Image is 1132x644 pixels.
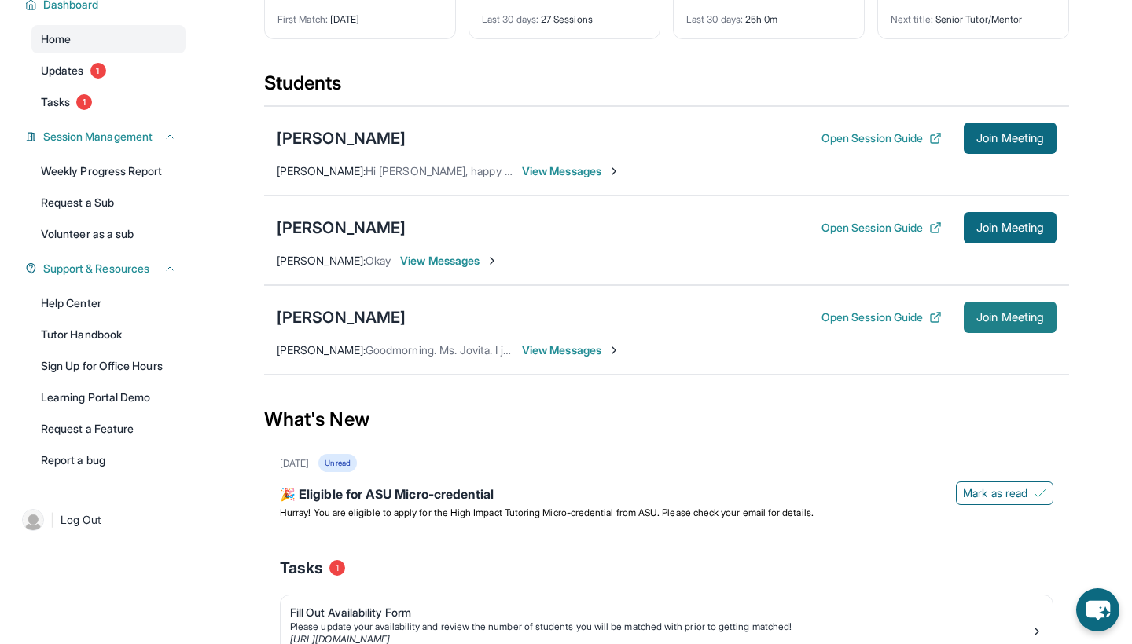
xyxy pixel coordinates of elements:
[31,188,186,217] a: Request a Sub
[31,57,186,85] a: Updates1
[280,507,814,518] span: Hurray! You are eligible to apply for the High Impact Tutoring Micro-credential from ASU. Please ...
[31,25,186,53] a: Home
[61,512,101,528] span: Log Out
[37,261,176,276] button: Support & Resources
[264,385,1069,454] div: What's New
[482,13,538,25] span: Last 30 days :
[41,94,70,110] span: Tasks
[964,123,1057,154] button: Join Meeting
[976,313,1044,322] span: Join Meeting
[482,4,647,26] div: 27 Sessions
[290,605,1031,620] div: Fill Out Availability Form
[956,481,1053,505] button: Mark as read
[318,454,356,472] div: Unread
[277,164,366,177] span: [PERSON_NAME] :
[31,88,186,116] a: Tasks1
[16,503,186,537] a: |Log Out
[976,134,1044,143] span: Join Meeting
[41,63,84,79] span: Updates
[22,509,44,531] img: user-img
[277,13,328,25] span: First Match :
[41,31,71,47] span: Home
[329,560,345,576] span: 1
[43,129,153,145] span: Session Management
[522,163,620,179] span: View Messages
[608,344,620,357] img: Chevron-Right
[522,342,620,358] span: View Messages
[277,343,366,357] span: [PERSON_NAME] :
[50,510,54,529] span: |
[400,253,498,269] span: View Messages
[821,130,942,146] button: Open Session Guide
[891,13,933,25] span: Next title :
[964,212,1057,243] button: Join Meeting
[31,383,186,412] a: Learning Portal Demo
[964,302,1057,333] button: Join Meeting
[277,306,406,328] div: [PERSON_NAME]
[280,457,309,470] div: [DATE]
[821,220,942,236] button: Open Session Guide
[31,320,186,349] a: Tutor Handbook
[277,127,406,149] div: [PERSON_NAME]
[1076,588,1119,631] button: chat-button
[976,223,1044,232] span: Join Meeting
[31,220,186,248] a: Volunteer as a sub
[486,254,498,267] img: Chevron-Right
[963,485,1027,501] span: Mark as read
[686,4,851,26] div: 25h 0m
[31,157,186,185] a: Weekly Progress Report
[1034,487,1046,499] img: Mark as read
[821,309,942,325] button: Open Session Guide
[31,446,186,474] a: Report a bug
[31,289,186,317] a: Help Center
[686,13,743,25] span: Last 30 days :
[90,63,106,79] span: 1
[43,261,149,276] span: Support & Resources
[76,94,92,110] span: 1
[31,352,186,380] a: Sign Up for Office Hours
[37,129,176,145] button: Session Management
[277,254,366,267] span: [PERSON_NAME] :
[277,217,406,239] div: [PERSON_NAME]
[264,71,1069,105] div: Students
[608,165,620,177] img: Chevron-Right
[891,4,1056,26] div: Senior Tutor/Mentor
[366,254,391,267] span: Okay
[277,4,443,26] div: [DATE]
[280,485,1053,507] div: 🎉 Eligible for ASU Micro-credential
[290,620,1031,633] div: Please update your availability and review the number of students you will be matched with prior ...
[280,557,323,579] span: Tasks
[31,415,186,443] a: Request a Feature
